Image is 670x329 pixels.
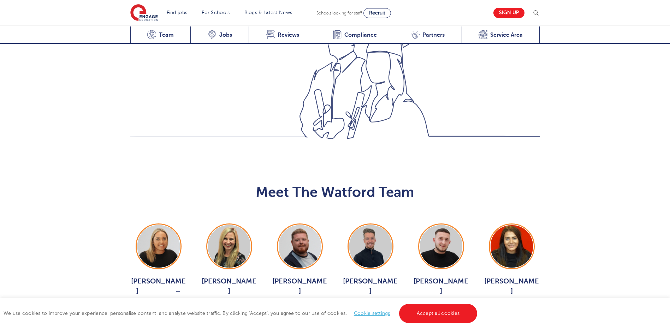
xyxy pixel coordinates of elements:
[342,223,399,312] a: [PERSON_NAME] View Jobs >
[484,276,540,296] span: [PERSON_NAME]
[420,225,462,271] img: Lenny Farhall
[278,31,299,38] span: Reviews
[244,10,292,15] a: Blogs & Latest News
[344,31,377,38] span: Compliance
[272,223,328,312] a: [PERSON_NAME] View Jobs >
[130,184,540,201] h2: Meet The Watford Team
[422,31,445,38] span: Partners
[491,225,533,271] img: Elisha Grillo
[137,225,180,268] img: Hadleigh Thomas – Moore
[354,311,390,316] a: Cookie settings
[413,276,469,296] span: [PERSON_NAME]
[342,276,399,296] span: [PERSON_NAME]
[201,223,257,312] a: [PERSON_NAME] View Jobs >
[316,26,394,44] a: Compliance
[316,11,362,16] span: Schools looking for staff
[399,304,478,323] a: Accept all cookies
[394,26,462,44] a: Partners
[190,26,249,44] a: Jobs
[490,31,523,38] span: Service Area
[130,26,191,44] a: Team
[349,225,392,268] img: Craig Manley
[272,276,328,296] span: [PERSON_NAME]
[201,276,257,296] span: [PERSON_NAME]
[130,4,158,22] img: Engage Education
[202,10,230,15] a: For Schools
[219,31,232,38] span: Jobs
[363,8,391,18] a: Recruit
[208,225,250,268] img: Bridget Hicks
[369,10,385,16] span: Recruit
[130,276,187,316] span: [PERSON_NAME] – [PERSON_NAME]
[167,10,188,15] a: Find jobs
[493,8,524,18] a: Sign up
[462,26,540,44] a: Service Area
[279,225,321,268] img: Charlie Muir
[159,31,174,38] span: Team
[249,26,316,44] a: Reviews
[413,223,469,312] a: [PERSON_NAME] View Jobs >
[4,311,479,316] span: We use cookies to improve your experience, personalise content, and analyse website traffic. By c...
[484,223,540,312] a: [PERSON_NAME] View Jobs >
